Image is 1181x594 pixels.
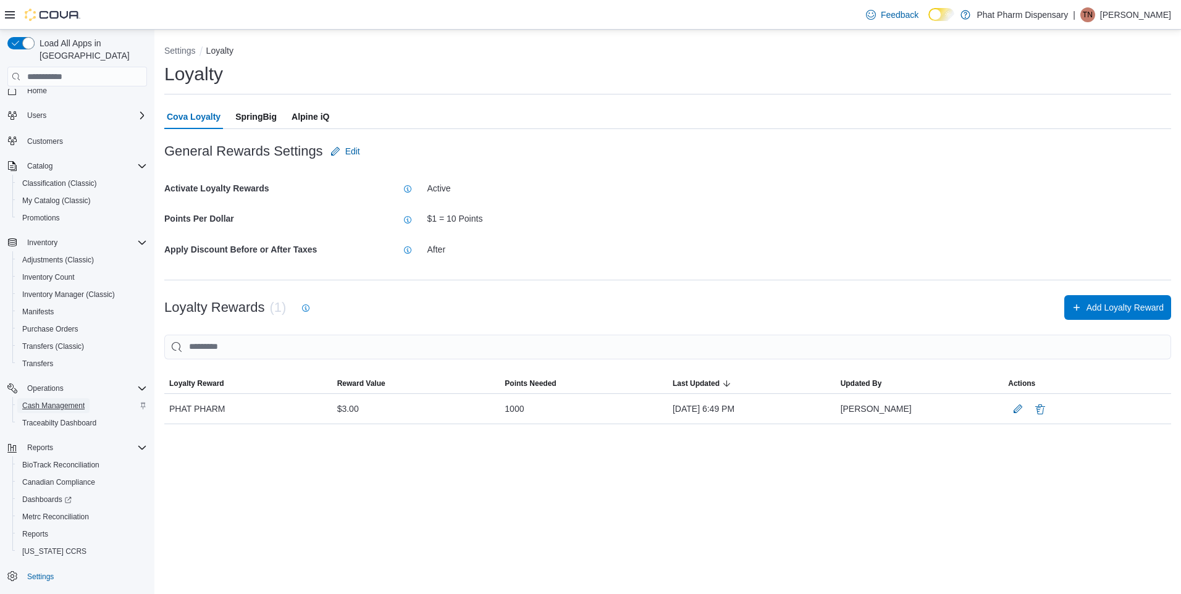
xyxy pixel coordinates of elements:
button: Customers [2,132,152,149]
span: Customers [22,133,147,148]
a: Dashboards [17,492,77,507]
span: Dashboards [22,495,72,504]
span: Cash Management [22,401,85,411]
button: Delete Loyalty Reward [1033,402,1048,417]
a: Transfers [17,356,58,371]
span: Promotions [17,211,147,225]
button: Reports [2,439,152,456]
a: Promotions [17,211,65,225]
span: PHAT PHARM [169,401,225,416]
button: Classification (Classic) [12,175,152,192]
b: Points Per Dollar [164,214,234,224]
a: Reports [17,527,53,542]
span: [PERSON_NAME] [841,401,912,416]
span: Metrc Reconciliation [17,509,147,524]
img: Cova [25,9,80,21]
button: Reward Value [332,374,500,393]
a: Adjustments (Classic) [17,253,99,267]
a: Traceabilty Dashboard [17,416,101,430]
button: Loyalty [206,46,233,56]
span: Settings [22,569,147,584]
span: Traceabilty Dashboard [17,416,147,430]
span: Transfers [22,359,53,369]
span: BioTrack Reconciliation [22,460,99,470]
a: Cash Management [17,398,90,413]
span: Transfers (Classic) [17,339,147,354]
button: Inventory Count [12,269,152,286]
span: Settings [27,572,54,582]
span: Add Loyalty Reward [1086,301,1164,314]
button: Operations [2,380,152,397]
span: BioTrack Reconciliation [17,458,147,472]
button: Cash Management [12,397,152,414]
button: Users [22,108,51,123]
button: My Catalog (Classic) [12,192,152,209]
div: [DATE] 6:49 PM [668,396,836,421]
a: [US_STATE] CCRS [17,544,91,559]
p: [PERSON_NAME] [1100,7,1171,22]
button: Loyalty Reward [164,374,332,393]
span: Transfers (Classic) [22,341,84,351]
button: Settings [164,46,196,56]
span: Alpine iQ [292,104,329,129]
span: Purchase Orders [22,324,78,334]
span: Home [22,83,147,98]
input: Dark Mode [928,8,954,21]
span: Manifests [22,307,54,317]
span: Operations [27,383,64,393]
a: Dashboards [12,491,152,508]
span: Classification (Classic) [22,178,97,188]
button: Purchase Orders [12,320,152,338]
span: Reports [22,440,147,455]
button: Canadian Compliance [12,474,152,491]
span: Users [27,111,46,120]
span: Operations [22,381,147,396]
button: Inventory [2,234,152,251]
span: Inventory Count [22,272,75,282]
span: Last Updated [673,379,720,388]
span: Points Needed [505,379,556,388]
a: Home [22,83,52,98]
span: Actions [1008,379,1035,388]
div: After [427,245,1172,255]
span: Canadian Compliance [22,477,95,487]
p: | [1073,7,1075,22]
nav: An example of EuiBreadcrumbs [164,44,1171,59]
span: Home [27,86,47,96]
span: Load All Apps in [GEOGRAPHIC_DATA] [35,37,147,62]
span: My Catalog (Classic) [17,193,147,208]
button: BioTrack Reconciliation [12,456,152,474]
span: Dashboards [17,492,147,507]
span: [US_STATE] CCRS [22,546,86,556]
svg: Info [403,245,413,255]
span: Reports [22,529,48,539]
span: Washington CCRS [17,544,147,559]
a: Purchase Orders [17,322,83,337]
span: Dark Mode [928,21,929,22]
a: Customers [22,134,68,149]
a: Inventory Count [17,270,80,285]
a: Feedback [861,2,923,27]
button: Edit LoyalReward [1008,399,1028,419]
button: Users [2,107,152,124]
span: Promotions [22,213,60,223]
button: Catalog [22,159,57,174]
button: Last Updated [668,374,836,393]
span: Inventory Manager (Classic) [22,290,115,299]
p: Phat Pharm Dispensary [977,7,1068,22]
span: Customers [27,136,63,146]
button: Inventory Manager (Classic) [12,286,152,303]
span: Users [22,108,147,123]
span: Updated By [841,379,882,388]
div: $1 = 10 Points [427,214,1172,224]
span: SpringBig [235,104,277,129]
button: Catalog [2,157,152,175]
span: Catalog [22,159,147,174]
h3: Loyalty Rewards [164,300,265,315]
h1: Loyalty [164,62,223,86]
h3: General Rewards Settings [164,144,323,159]
span: Adjustments (Classic) [22,255,94,265]
button: Transfers [12,355,152,372]
a: BioTrack Reconciliation [17,458,104,472]
button: Adjustments (Classic) [12,251,152,269]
